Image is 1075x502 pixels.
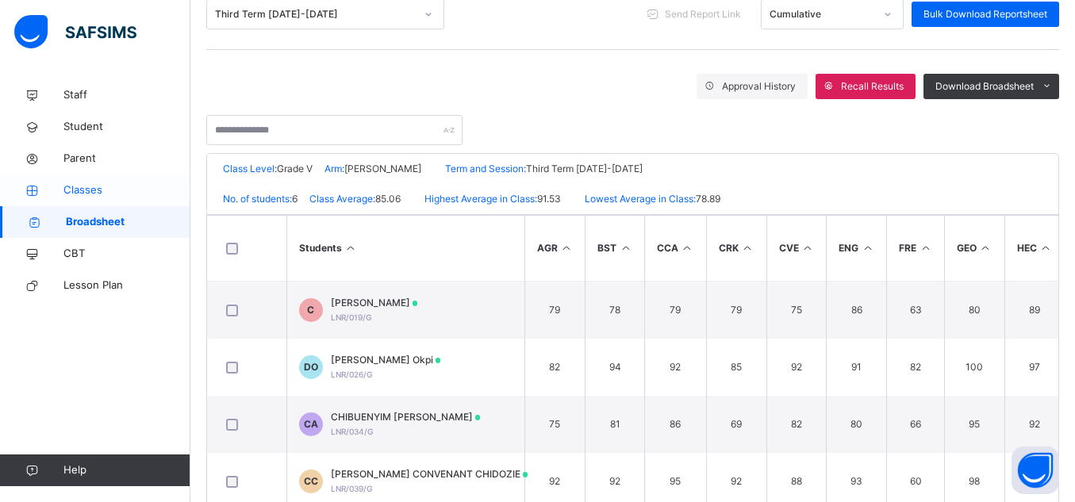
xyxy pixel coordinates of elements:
[63,182,190,198] span: Classes
[277,163,313,174] span: Grade V
[524,216,585,282] th: AGR
[223,163,277,174] span: Class Level:
[375,193,401,205] span: 85.06
[63,246,190,262] span: CBT
[63,278,190,293] span: Lesson Plan
[66,214,190,230] span: Broadsheet
[645,396,707,453] td: 86
[935,79,1034,94] span: Download Broadsheet
[696,193,720,205] span: 78.89
[619,242,632,254] i: Sort in Ascending Order
[766,216,827,282] th: CVE
[331,296,418,310] span: [PERSON_NAME]
[944,282,1004,339] td: 80
[215,7,415,21] div: Third Term [DATE]-[DATE]
[331,370,372,379] span: LNR/026/G
[524,339,585,396] td: 82
[14,15,136,48] img: safsims
[63,151,190,167] span: Parent
[292,193,298,205] span: 6
[585,396,645,453] td: 81
[741,242,754,254] i: Sort in Ascending Order
[331,484,372,493] span: LNR/039/G
[1004,282,1065,339] td: 89
[1004,339,1065,396] td: 97
[944,339,1004,396] td: 100
[304,474,318,489] span: CC
[919,242,932,254] i: Sort in Ascending Order
[344,163,421,174] span: [PERSON_NAME]
[585,339,645,396] td: 94
[665,7,741,21] span: Send Report Link
[524,282,585,339] td: 79
[944,216,1004,282] th: GEO
[645,282,707,339] td: 79
[722,79,796,94] span: Approval History
[887,339,945,396] td: 82
[63,87,190,103] span: Staff
[304,360,318,374] span: DO
[706,216,766,282] th: CRK
[887,216,945,282] th: FRE
[841,79,904,94] span: Recall Results
[309,193,375,205] span: Class Average:
[706,282,766,339] td: 79
[585,282,645,339] td: 78
[827,396,887,453] td: 80
[1004,396,1065,453] td: 92
[304,417,318,431] span: CA
[827,339,887,396] td: 91
[887,396,945,453] td: 66
[344,242,358,254] i: Sort Ascending
[526,163,643,174] span: Third Term [DATE]-[DATE]
[827,282,887,339] td: 86
[524,396,585,453] td: 75
[1004,216,1065,282] th: HEC
[331,427,373,436] span: LNR/034/G
[331,467,528,481] span: [PERSON_NAME] CONVENANT CHIDOZIE
[331,312,371,322] span: LNR/019/G
[537,193,561,205] span: 91.53
[766,339,827,396] td: 92
[1012,446,1059,494] button: Open asap
[645,339,707,396] td: 92
[585,193,696,205] span: Lowest Average in Class:
[63,119,190,135] span: Student
[286,216,524,282] th: Students
[307,303,314,317] span: C
[560,242,574,254] i: Sort in Ascending Order
[585,216,645,282] th: BST
[923,7,1047,21] span: Bulk Download Reportsheet
[827,216,887,282] th: ENG
[445,163,526,174] span: Term and Session:
[1039,242,1053,254] i: Sort in Ascending Order
[979,242,992,254] i: Sort in Ascending Order
[770,7,874,21] div: Cumulative
[63,462,190,478] span: Help
[944,396,1004,453] td: 95
[706,396,766,453] td: 69
[706,339,766,396] td: 85
[766,282,827,339] td: 75
[223,193,292,205] span: No. of students:
[331,353,441,367] span: [PERSON_NAME] Okpi
[766,396,827,453] td: 82
[324,163,344,174] span: Arm:
[887,282,945,339] td: 63
[424,193,537,205] span: Highest Average in Class:
[801,242,815,254] i: Sort in Ascending Order
[861,242,874,254] i: Sort in Ascending Order
[645,216,707,282] th: CCA
[331,410,481,424] span: CHIBUENYIM [PERSON_NAME]
[681,242,694,254] i: Sort in Ascending Order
